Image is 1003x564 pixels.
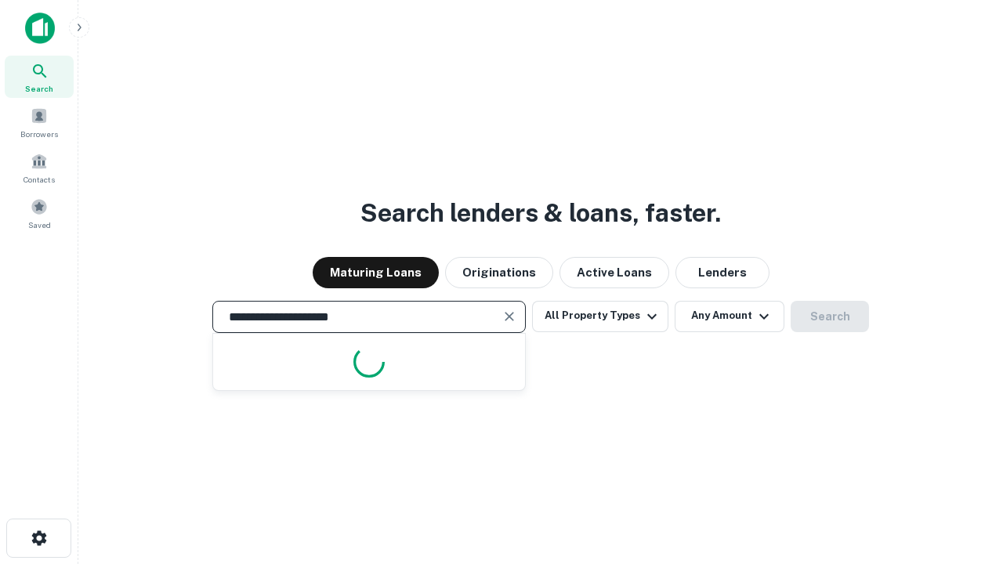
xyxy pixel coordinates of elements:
[445,257,553,288] button: Originations
[5,101,74,143] a: Borrowers
[360,194,721,232] h3: Search lenders & loans, faster.
[559,257,669,288] button: Active Loans
[28,219,51,231] span: Saved
[925,439,1003,514] iframe: Chat Widget
[5,146,74,189] a: Contacts
[5,56,74,98] a: Search
[25,13,55,44] img: capitalize-icon.png
[24,173,55,186] span: Contacts
[313,257,439,288] button: Maturing Loans
[675,301,784,332] button: Any Amount
[675,257,769,288] button: Lenders
[20,128,58,140] span: Borrowers
[25,82,53,95] span: Search
[5,192,74,234] a: Saved
[498,305,520,327] button: Clear
[532,301,668,332] button: All Property Types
